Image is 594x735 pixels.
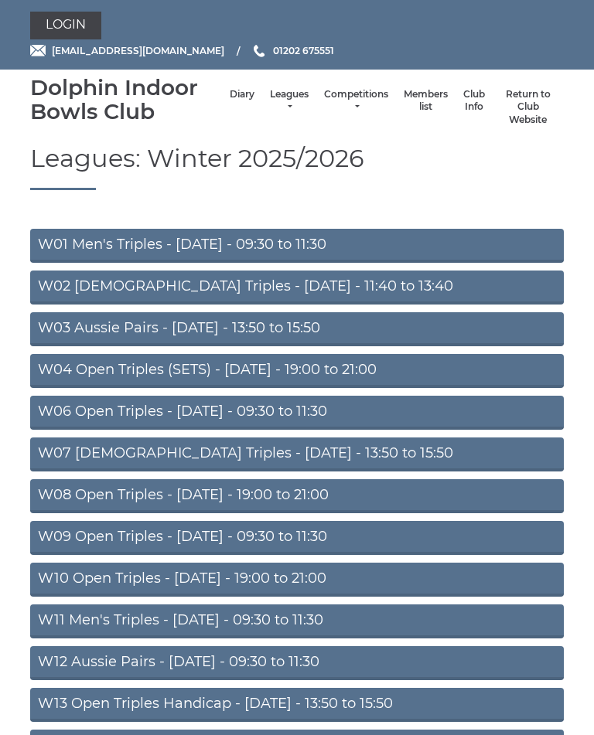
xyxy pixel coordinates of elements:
a: Phone us 01202 675551 [251,43,334,58]
a: W07 [DEMOGRAPHIC_DATA] Triples - [DATE] - 13:50 to 15:50 [30,437,564,471]
a: W13 Open Triples Handicap - [DATE] - 13:50 to 15:50 [30,688,564,722]
a: Leagues [270,88,309,114]
a: Club Info [463,88,485,114]
h1: Leagues: Winter 2025/2026 [30,145,564,189]
a: Diary [230,88,254,101]
img: Email [30,45,46,56]
a: Members list [404,88,448,114]
a: Email [EMAIL_ADDRESS][DOMAIN_NAME] [30,43,224,58]
span: 01202 675551 [273,45,334,56]
div: Dolphin Indoor Bowls Club [30,76,222,124]
a: Competitions [324,88,388,114]
a: W12 Aussie Pairs - [DATE] - 09:30 to 11:30 [30,646,564,680]
a: W09 Open Triples - [DATE] - 09:30 to 11:30 [30,521,564,555]
a: W10 Open Triples - [DATE] - 19:00 to 21:00 [30,563,564,597]
a: W01 Men's Triples - [DATE] - 09:30 to 11:30 [30,229,564,263]
a: Return to Club Website [500,88,556,127]
a: W04 Open Triples (SETS) - [DATE] - 19:00 to 21:00 [30,354,564,388]
a: W02 [DEMOGRAPHIC_DATA] Triples - [DATE] - 11:40 to 13:40 [30,271,564,305]
span: [EMAIL_ADDRESS][DOMAIN_NAME] [52,45,224,56]
img: Phone us [254,45,265,57]
a: W03 Aussie Pairs - [DATE] - 13:50 to 15:50 [30,312,564,346]
a: W11 Men's Triples - [DATE] - 09:30 to 11:30 [30,604,564,638]
a: W08 Open Triples - [DATE] - 19:00 to 21:00 [30,479,564,513]
a: Login [30,12,101,39]
a: W06 Open Triples - [DATE] - 09:30 to 11:30 [30,396,564,430]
